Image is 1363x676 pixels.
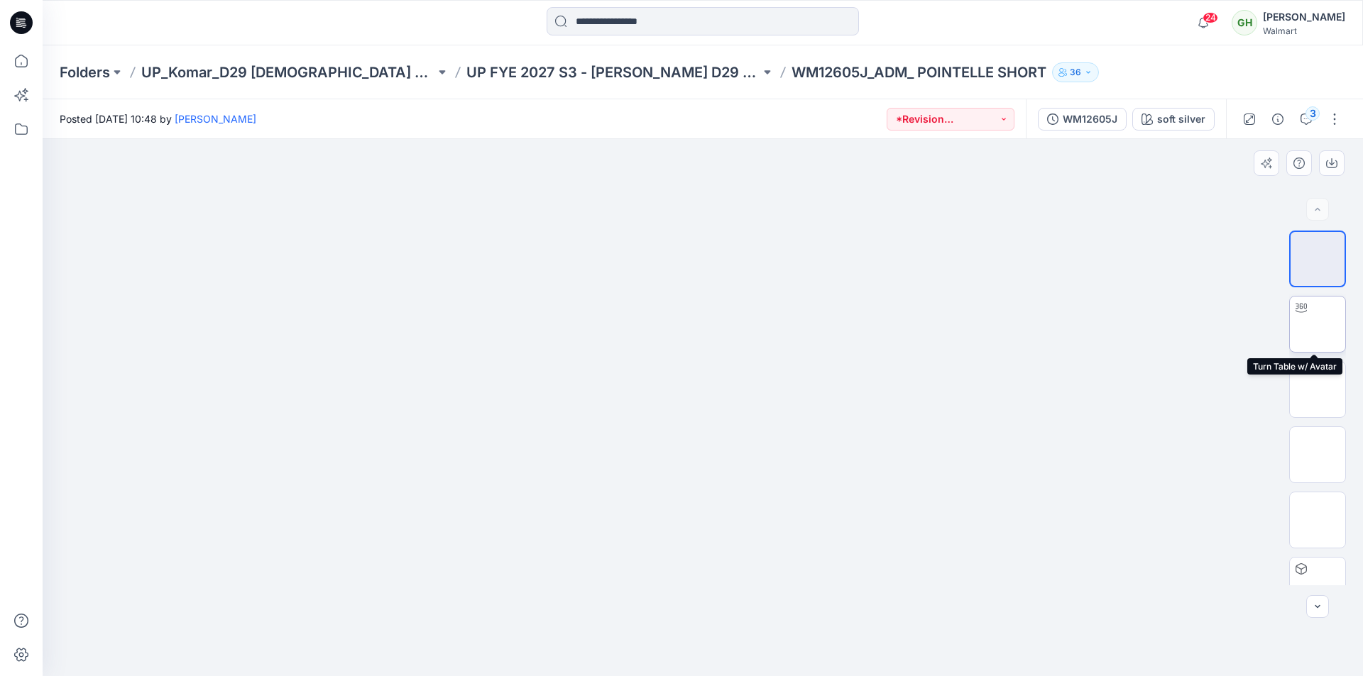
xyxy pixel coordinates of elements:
[466,62,760,82] a: UP FYE 2027 S3 - [PERSON_NAME] D29 [DEMOGRAPHIC_DATA] Sleepwear
[1070,65,1081,80] p: 36
[1263,9,1345,26] div: [PERSON_NAME]
[60,111,256,126] span: Posted [DATE] 10:48 by
[1305,106,1320,121] div: 3
[1038,108,1127,131] button: WM12605J
[1052,62,1099,82] button: 36
[1157,111,1205,127] div: soft silver
[1203,12,1218,23] span: 24
[792,62,1046,82] p: WM12605J_ADM_ POINTELLE SHORT
[1266,108,1289,131] button: Details
[1295,108,1318,131] button: 3
[1263,26,1345,36] div: Walmart
[1132,108,1215,131] button: soft silver
[60,62,110,82] a: Folders
[1232,10,1257,35] div: GH
[175,113,256,125] a: [PERSON_NAME]
[141,62,435,82] a: UP_Komar_D29 [DEMOGRAPHIC_DATA] Sleep
[1063,111,1117,127] div: WM12605J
